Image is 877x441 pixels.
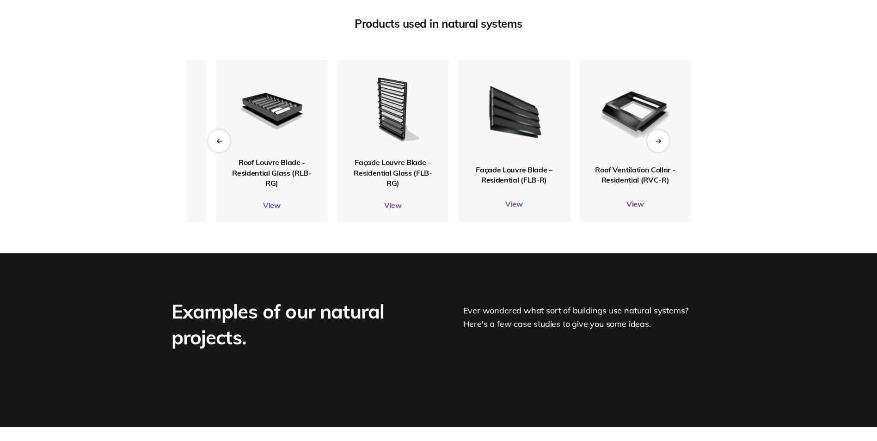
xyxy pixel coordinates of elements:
[95,199,207,208] a: View
[647,130,669,152] div: Next slide
[463,299,706,350] div: Ever wondered what sort of buildings use natural systems? Here's a few case studies to give you s...
[595,165,675,184] span: Roof Ventilation Collar - Residential (RVC-R)
[458,199,570,208] a: View
[186,17,691,31] div: Products used in natural systems
[232,158,312,188] span: Roof Louvre Blade - Residential Glass (RLB-RG)
[354,158,432,188] span: Façade Louvre Blade – Residential Glass (FLB-RG)
[337,201,449,210] a: View
[476,165,552,184] span: Façade Louvre Blade – Residential (FLB-R)
[208,130,230,152] div: Previous slide
[216,201,328,210] a: View
[579,199,691,208] a: View
[711,334,877,441] iframe: Chat Widget
[172,299,421,350] div: Examples of our natural projects.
